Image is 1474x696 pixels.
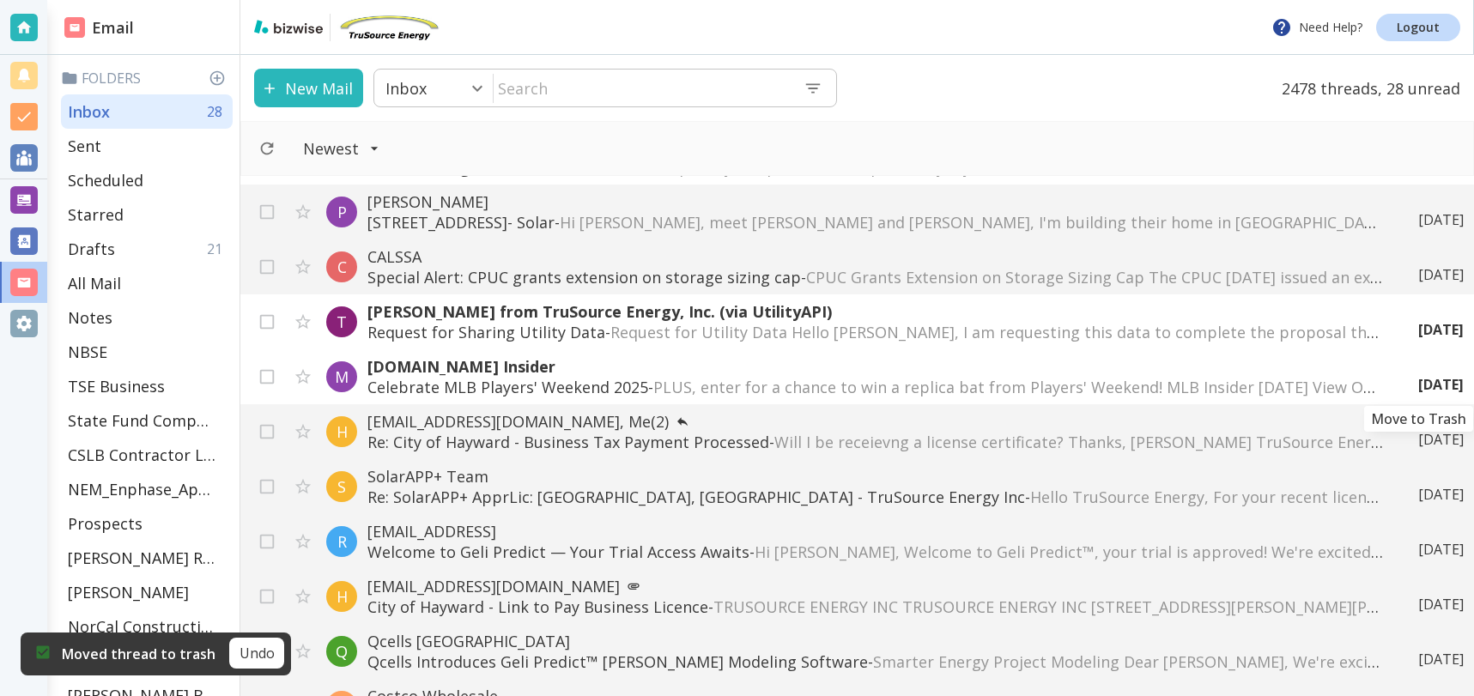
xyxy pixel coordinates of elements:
p: Inbox [68,101,110,122]
p: [DATE] [1418,650,1464,669]
button: Undo [229,638,284,669]
p: H [337,586,348,607]
p: [EMAIL_ADDRESS][DOMAIN_NAME], Me (2) [367,411,1384,432]
p: P [337,202,347,222]
p: State Fund Compensation [68,410,215,431]
p: Folders [61,69,233,88]
div: Notes [61,300,233,335]
p: [PERSON_NAME] [367,191,1384,212]
p: [DATE] [1418,320,1464,339]
button: Refresh [252,133,282,164]
p: Inbox [385,78,427,99]
p: [DATE] [1418,430,1464,449]
p: [DATE] [1418,540,1464,559]
div: TSE Business [61,369,233,403]
p: Starred [68,204,124,225]
p: [DATE] [1418,210,1464,229]
div: [PERSON_NAME] Residence [61,541,233,575]
div: All Mail [61,266,233,300]
p: [EMAIL_ADDRESS][DOMAIN_NAME] [367,576,1384,596]
p: H [337,421,348,442]
div: State Fund Compensation [61,403,233,438]
button: Filter [286,130,397,167]
p: Welcome to Geli Predict — Your Trial Access Awaits - [367,542,1384,562]
input: Search [494,70,790,106]
p: R [337,531,347,552]
p: City of Hayward - Link to Pay Business Licence - [367,596,1384,617]
p: Need Help? [1271,17,1362,38]
p: Special Alert: CPUC grants extension on storage sizing cap - [367,267,1384,287]
p: NorCal Construction [68,616,215,637]
p: Re: City of Hayward - Business Tax Payment Processed - [367,432,1384,452]
div: Inbox28 [61,94,233,129]
div: NorCal Construction [61,609,233,644]
p: Celebrate MLB Players' Weekend 2025 - [367,377,1384,397]
p: S [337,476,346,497]
div: Drafts21 [61,232,233,266]
p: T [337,312,347,332]
p: NBSE [68,342,107,362]
p: 28 [207,102,229,121]
div: Prospects [61,506,233,541]
img: bizwise [254,20,323,33]
div: NEM_Enphase_Applications [61,472,233,506]
p: [DATE] [1418,485,1464,504]
p: Re: SolarAPP+ ApprLic: [GEOGRAPHIC_DATA], [GEOGRAPHIC_DATA] - TruSource Energy Inc - [367,487,1384,507]
p: Qcells [GEOGRAPHIC_DATA] [367,631,1384,651]
div: Starred [61,197,233,232]
p: Notes [68,307,112,328]
p: SolarAPP+ Team [367,466,1384,487]
div: Move to Trash [1364,406,1473,432]
p: C [337,257,347,277]
img: TruSource Energy, Inc. [337,14,440,41]
p: Drafts [68,239,115,259]
div: CSLB Contractor License [61,438,233,472]
p: CALSSA [367,246,1384,267]
p: Prospects [68,513,143,534]
div: [PERSON_NAME] [61,575,233,609]
p: [PERSON_NAME] [68,582,189,602]
p: TSE Business [68,376,165,396]
p: [DATE] [1418,595,1464,614]
div: NBSE [61,335,233,369]
p: [PERSON_NAME] Residence [68,548,215,568]
p: Scheduled [68,170,143,191]
p: Qcells Introduces Geli Predict™ [PERSON_NAME] Modeling Software - [367,651,1384,672]
p: Moved thread to trash [62,645,215,663]
h2: Email [64,16,134,39]
p: 21 [207,239,229,258]
div: Sent [61,129,233,163]
img: DashboardSidebarEmail.svg [64,17,85,38]
p: M [335,366,349,387]
p: 2478 threads, 28 unread [1271,69,1460,107]
p: [DATE] [1418,265,1464,284]
p: All Mail [68,273,121,294]
p: Logout [1397,21,1440,33]
p: [EMAIL_ADDRESS] [367,521,1384,542]
p: [STREET_ADDRESS]- Solar - [367,212,1384,233]
p: CSLB Contractor License [68,445,215,465]
p: Sent [68,136,101,156]
p: [DOMAIN_NAME] Insider [367,356,1384,377]
p: Q [336,641,348,662]
p: Request for Sharing Utility Data - [367,322,1384,342]
p: [DATE] [1418,375,1464,394]
p: [PERSON_NAME] from TruSource Energy, Inc. (via UtilityAPI) [367,301,1384,322]
div: Scheduled [61,163,233,197]
p: NEM_Enphase_Applications [68,479,215,499]
button: New Mail [254,69,363,107]
a: Logout [1376,14,1460,41]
